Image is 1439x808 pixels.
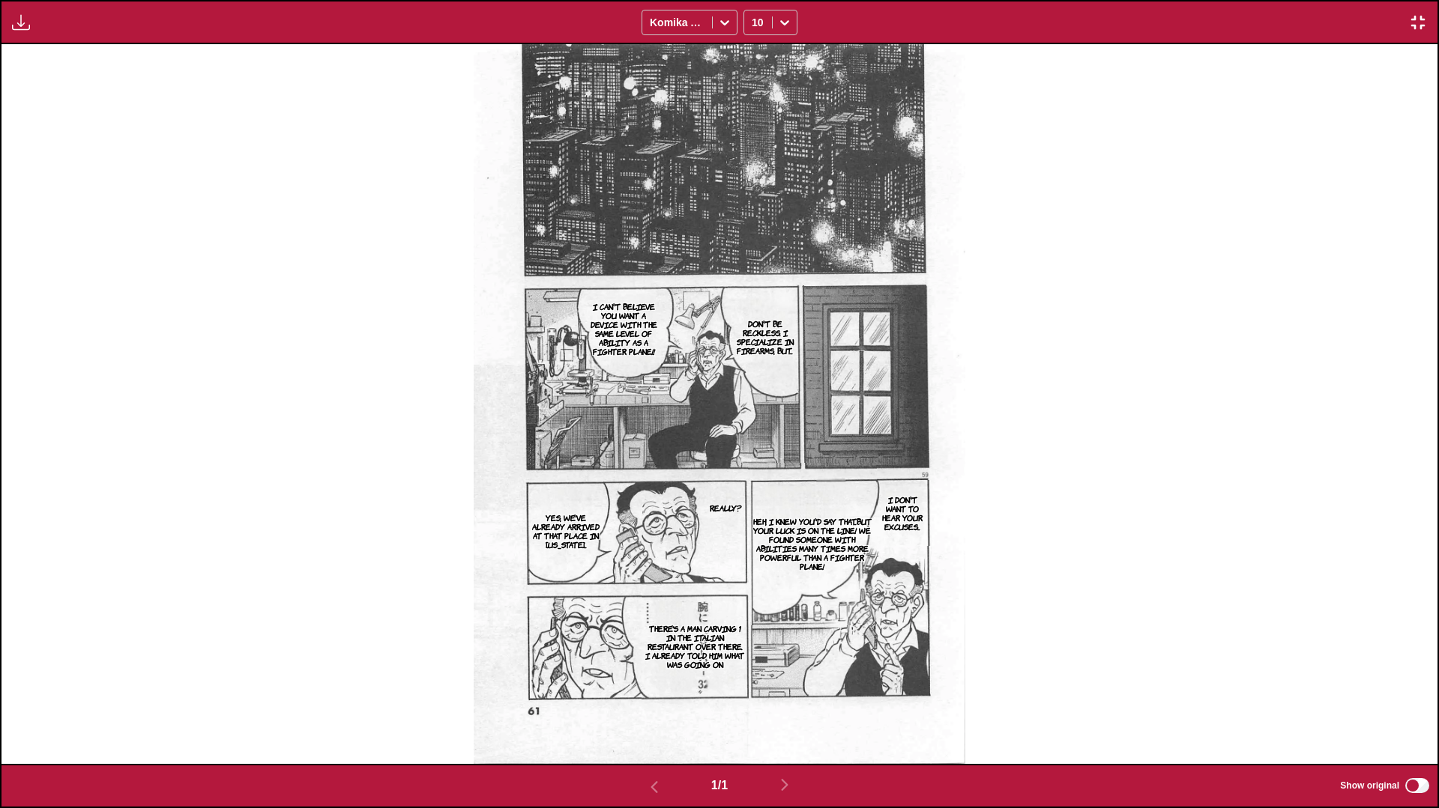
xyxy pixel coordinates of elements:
p: There's a man carving 1 in the Italian restaurant over there. I already told him what was going on [642,621,749,672]
img: Previous page [645,778,663,796]
input: Show original [1405,778,1429,793]
p: I don't want to hear your excuses... [875,492,931,534]
span: 1 / 1 [711,779,728,792]
p: Heh, I knew you'd say that..But your luck is on the line! We found someone with abilities many ti... [748,514,877,574]
p: Really? [707,500,745,515]
img: Next page [776,776,794,794]
span: Show original [1340,780,1399,791]
img: Download translated images [12,13,30,31]
img: Manga Panel [474,44,966,764]
p: Yes, we've already arrived at that place in [US_STATE]... [529,510,603,552]
p: I can't believe you want a device with the same level of ability as a fighter plane!! [587,299,661,359]
p: Don't be reckless. I specialize in firearms, but... [728,316,803,358]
